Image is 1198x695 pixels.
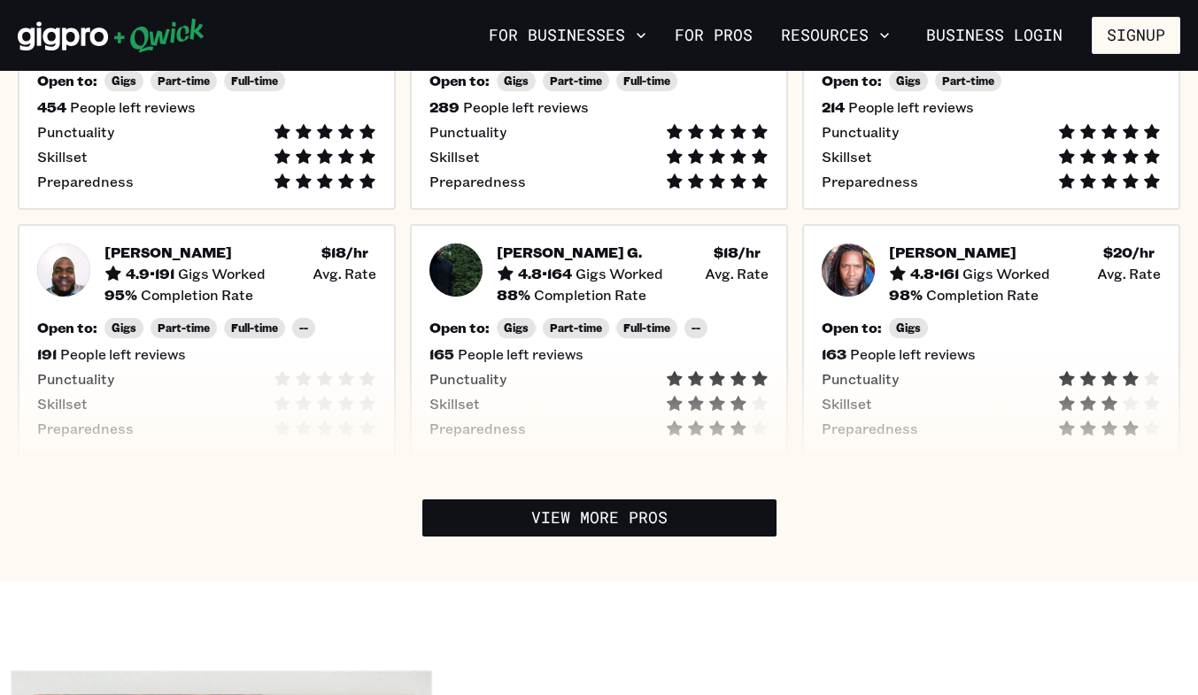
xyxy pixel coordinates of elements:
[889,243,1016,261] h5: [PERSON_NAME]
[889,286,923,304] h5: 98 %
[458,345,584,363] span: People left reviews
[896,321,921,335] span: Gigs
[429,319,490,336] h5: Open to:
[158,321,210,335] span: Part-time
[822,345,846,363] h5: 163
[18,224,396,457] button: Pro headshot[PERSON_NAME]4.9•191Gigs Worked$18/hr Avg. Rate95%Completion RateOpen to:GigsPart-tim...
[550,321,602,335] span: Part-time
[37,370,114,388] span: Punctuality
[822,123,899,141] span: Punctuality
[576,265,663,282] span: Gigs Worked
[37,420,134,437] span: Preparedness
[429,123,506,141] span: Punctuality
[60,345,186,363] span: People left reviews
[178,265,266,282] span: Gigs Worked
[429,370,506,388] span: Punctuality
[1097,265,1161,282] span: Avg. Rate
[463,98,589,116] span: People left reviews
[802,224,1180,457] button: Pro headshot[PERSON_NAME]4.8•161Gigs Worked$20/hr Avg. Rate98%Completion RateOpen to:Gigs163Peopl...
[429,345,454,363] h5: 165
[70,98,196,116] span: People left reviews
[141,286,253,304] span: Completion Rate
[550,74,602,88] span: Part-time
[623,321,670,335] span: Full-time
[126,265,174,282] h5: 4.9 • 191
[37,72,97,89] h5: Open to:
[429,395,480,413] span: Skillset
[37,345,57,363] h5: 191
[37,123,114,141] span: Punctuality
[534,286,646,304] span: Completion Rate
[822,319,882,336] h5: Open to:
[497,243,642,261] h5: [PERSON_NAME] G.
[429,148,480,166] span: Skillset
[231,74,278,88] span: Full-time
[518,265,572,282] h5: 4.8 • 164
[313,265,376,282] span: Avg. Rate
[1103,243,1155,261] h5: $ 20 /hr
[112,74,136,88] span: Gigs
[822,243,875,297] img: Pro headshot
[37,243,90,297] img: Pro headshot
[158,74,210,88] span: Part-time
[37,395,88,413] span: Skillset
[714,243,761,261] h5: $ 18 /hr
[429,72,490,89] h5: Open to:
[822,395,872,413] span: Skillset
[112,321,136,335] span: Gigs
[623,74,670,88] span: Full-time
[692,321,700,335] span: --
[1092,17,1180,54] button: Signup
[37,98,66,116] h5: 454
[942,74,994,88] span: Part-time
[896,74,921,88] span: Gigs
[482,20,653,50] button: For Businesses
[910,265,959,282] h5: 4.8 • 161
[429,420,526,437] span: Preparedness
[822,72,882,89] h5: Open to:
[429,243,483,297] img: Pro headshot
[705,265,769,282] span: Avg. Rate
[911,17,1078,54] a: Business Login
[321,243,368,261] h5: $ 18 /hr
[850,345,976,363] span: People left reviews
[822,370,899,388] span: Punctuality
[299,321,308,335] span: --
[822,173,918,190] span: Preparedness
[104,243,232,261] h5: [PERSON_NAME]
[504,321,529,335] span: Gigs
[231,321,278,335] span: Full-time
[104,286,137,304] h5: 95 %
[37,319,97,336] h5: Open to:
[926,286,1039,304] span: Completion Rate
[429,98,460,116] h5: 289
[962,265,1050,282] span: Gigs Worked
[429,173,526,190] span: Preparedness
[848,98,974,116] span: People left reviews
[504,74,529,88] span: Gigs
[774,20,897,50] button: Resources
[668,20,760,50] a: For Pros
[822,98,845,116] h5: 214
[497,286,530,304] h5: 88 %
[422,499,777,537] a: View More Pros
[822,420,918,437] span: Preparedness
[410,224,788,457] button: Pro headshot[PERSON_NAME] G.4.8•164Gigs Worked$18/hr Avg. Rate88%Completion RateOpen to:GigsPart-...
[37,173,134,190] span: Preparedness
[822,148,872,166] span: Skillset
[37,148,88,166] span: Skillset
